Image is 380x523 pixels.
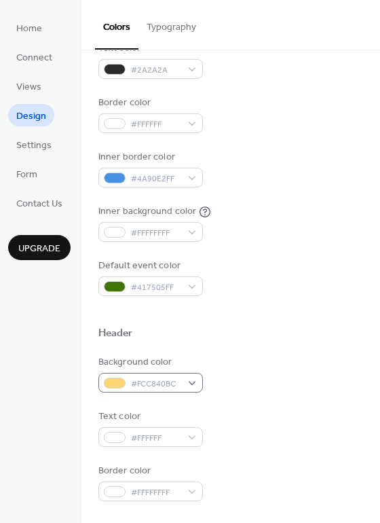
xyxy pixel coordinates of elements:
span: #FFFFFF [131,118,181,132]
a: Home [8,16,50,39]
div: Inner border color [98,150,200,164]
span: #417505FF [131,281,181,295]
span: #2A2A2A [131,63,181,77]
span: #FCC840BC [131,377,181,391]
div: Inner background color [98,204,196,219]
a: Connect [8,46,60,68]
span: #4A90E2FF [131,172,181,186]
div: Border color [98,464,200,478]
span: Form [16,168,37,182]
span: Contact Us [16,197,62,211]
span: Views [16,80,41,94]
a: Settings [8,133,60,156]
a: Views [8,75,50,97]
div: Text color [98,41,200,56]
span: Design [16,109,46,124]
div: Border color [98,96,200,110]
div: Background color [98,355,200,369]
div: Text color [98,410,200,424]
button: Upgrade [8,235,71,260]
span: Settings [16,139,52,153]
a: Form [8,162,45,185]
span: Connect [16,51,52,65]
a: Contact Us [8,192,71,214]
span: Home [16,22,42,36]
span: #FFFFFF [131,431,181,446]
div: Header [98,327,133,341]
span: Upgrade [18,242,60,256]
div: Default event color [98,259,200,273]
a: Design [8,104,54,126]
span: #FFFFFFFF [131,486,181,500]
span: #FFFFFFFF [131,226,181,240]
